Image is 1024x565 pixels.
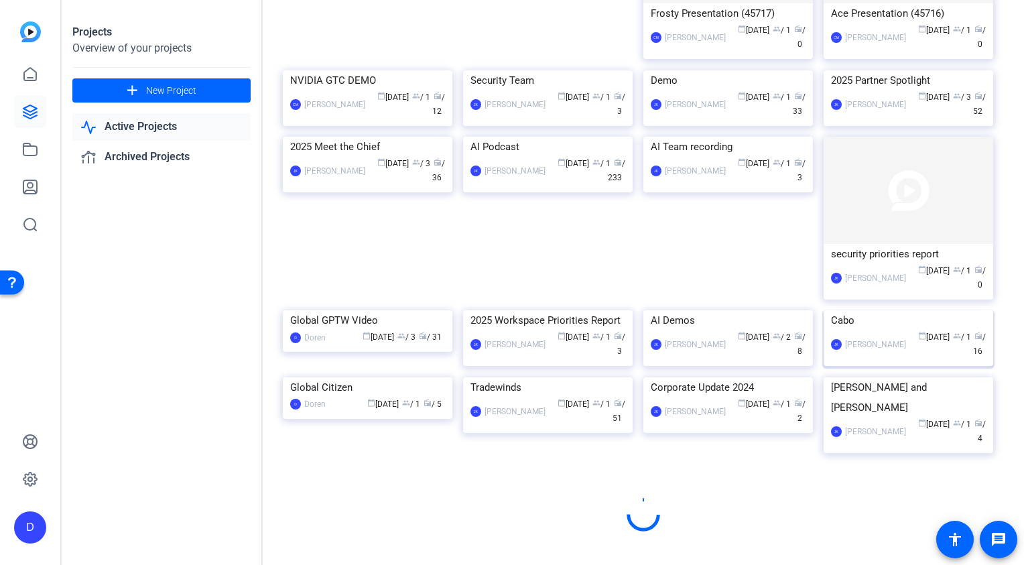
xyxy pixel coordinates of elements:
[614,158,622,166] span: radio
[397,332,405,340] span: group
[412,159,430,168] span: / 3
[419,332,427,340] span: radio
[974,419,982,427] span: radio
[424,399,432,407] span: radio
[953,92,961,100] span: group
[608,159,625,182] span: / 233
[665,338,726,351] div: [PERSON_NAME]
[831,70,986,90] div: 2025 Partner Spotlight
[651,3,806,23] div: Frosty Presentation (45717)
[831,310,986,330] div: Cabo
[665,31,726,44] div: [PERSON_NAME]
[402,399,410,407] span: group
[432,92,445,116] span: / 12
[794,25,802,33] span: radio
[738,332,746,340] span: calendar_today
[974,92,982,100] span: radio
[918,265,926,273] span: calendar_today
[72,40,251,56] div: Overview of your projects
[738,399,769,409] span: [DATE]
[377,92,385,100] span: calendar_today
[304,164,365,178] div: [PERSON_NAME]
[831,32,842,43] div: CM
[738,399,746,407] span: calendar_today
[794,25,806,49] span: / 0
[72,113,251,141] a: Active Projects
[794,332,806,356] span: / 8
[470,99,481,110] div: JK
[290,166,301,176] div: JK
[470,166,481,176] div: JK
[290,332,301,343] div: D
[146,84,196,98] span: New Project
[794,92,802,100] span: radio
[738,92,769,102] span: [DATE]
[831,99,842,110] div: JK
[831,377,986,418] div: [PERSON_NAME] and [PERSON_NAME]
[831,3,986,23] div: Ace Presentation (45716)
[974,25,982,33] span: radio
[974,420,986,443] span: / 4
[434,158,442,166] span: radio
[558,399,589,409] span: [DATE]
[974,265,982,273] span: radio
[953,332,961,340] span: group
[592,92,600,100] span: group
[794,158,802,166] span: radio
[651,32,661,43] div: CM
[773,158,781,166] span: group
[845,31,906,44] div: [PERSON_NAME]
[953,266,971,275] span: / 1
[432,159,445,182] span: / 36
[558,92,589,102] span: [DATE]
[470,406,481,417] div: JK
[290,70,445,90] div: NVIDIA GTC DEMO
[773,25,781,33] span: group
[665,98,726,111] div: [PERSON_NAME]
[651,137,806,157] div: AI Team recording
[592,399,611,409] span: / 1
[651,377,806,397] div: Corporate Update 2024
[651,406,661,417] div: JK
[794,332,802,340] span: radio
[831,244,986,264] div: security priorities report
[592,332,600,340] span: group
[651,166,661,176] div: JK
[738,158,746,166] span: calendar_today
[953,25,961,33] span: group
[14,511,46,544] div: D
[290,310,445,330] div: Global GPTW Video
[290,377,445,397] div: Global Citizen
[794,399,802,407] span: radio
[304,397,326,411] div: Doren
[485,98,546,111] div: [PERSON_NAME]
[434,92,442,100] span: radio
[419,332,442,342] span: / 31
[377,159,409,168] span: [DATE]
[485,338,546,351] div: [PERSON_NAME]
[918,332,950,342] span: [DATE]
[973,332,986,356] span: / 16
[614,92,622,100] span: radio
[845,271,906,285] div: [PERSON_NAME]
[974,266,986,290] span: / 0
[918,25,950,35] span: [DATE]
[290,137,445,157] div: 2025 Meet the Chief
[738,92,746,100] span: calendar_today
[973,92,986,116] span: / 52
[773,332,781,340] span: group
[592,332,611,342] span: / 1
[124,82,141,99] mat-icon: add
[953,25,971,35] span: / 1
[412,158,420,166] span: group
[738,332,769,342] span: [DATE]
[831,426,842,437] div: JK
[290,399,301,410] div: D
[773,332,791,342] span: / 2
[990,531,1007,548] mat-icon: message
[558,399,566,407] span: calendar_today
[918,25,926,33] span: calendar_today
[974,332,982,340] span: radio
[614,92,625,116] span: / 3
[665,405,726,418] div: [PERSON_NAME]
